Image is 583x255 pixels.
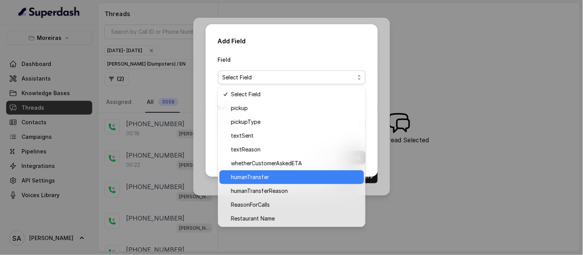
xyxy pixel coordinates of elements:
span: whetherCustomerAskedETA [231,159,359,168]
span: ReasonForCalls [231,200,359,209]
span: Select Field [231,90,359,99]
span: humanTransfer [231,173,359,182]
span: pickup [231,104,359,113]
span: Select Field [223,73,355,82]
span: humanTransferReason [231,186,359,196]
span: Restaurant Name [231,214,359,223]
button: Select Field [218,71,365,84]
div: Select Field [218,86,365,227]
span: textReason [231,145,359,154]
span: pickupType [231,117,359,127]
span: textSent [231,131,359,140]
